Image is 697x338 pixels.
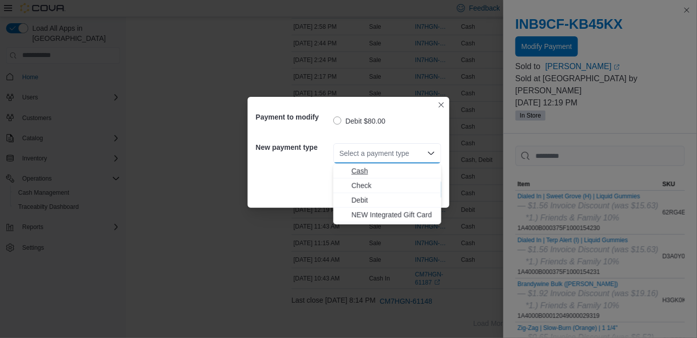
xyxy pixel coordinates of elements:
[339,147,340,159] input: Accessible screen reader label
[333,115,385,127] label: Debit $80.00
[352,181,435,191] span: Check
[333,193,441,208] button: Debit
[352,195,435,205] span: Debit
[256,107,331,127] h5: Payment to modify
[256,137,331,157] h5: New payment type
[427,149,435,157] button: Close list of options
[435,99,447,111] button: Closes this modal window
[352,166,435,176] span: Cash
[352,210,435,220] span: NEW Integrated Gift Card
[333,164,441,222] div: Choose from the following options
[333,179,441,193] button: Check
[333,164,441,179] button: Cash
[333,208,441,222] button: NEW Integrated Gift Card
